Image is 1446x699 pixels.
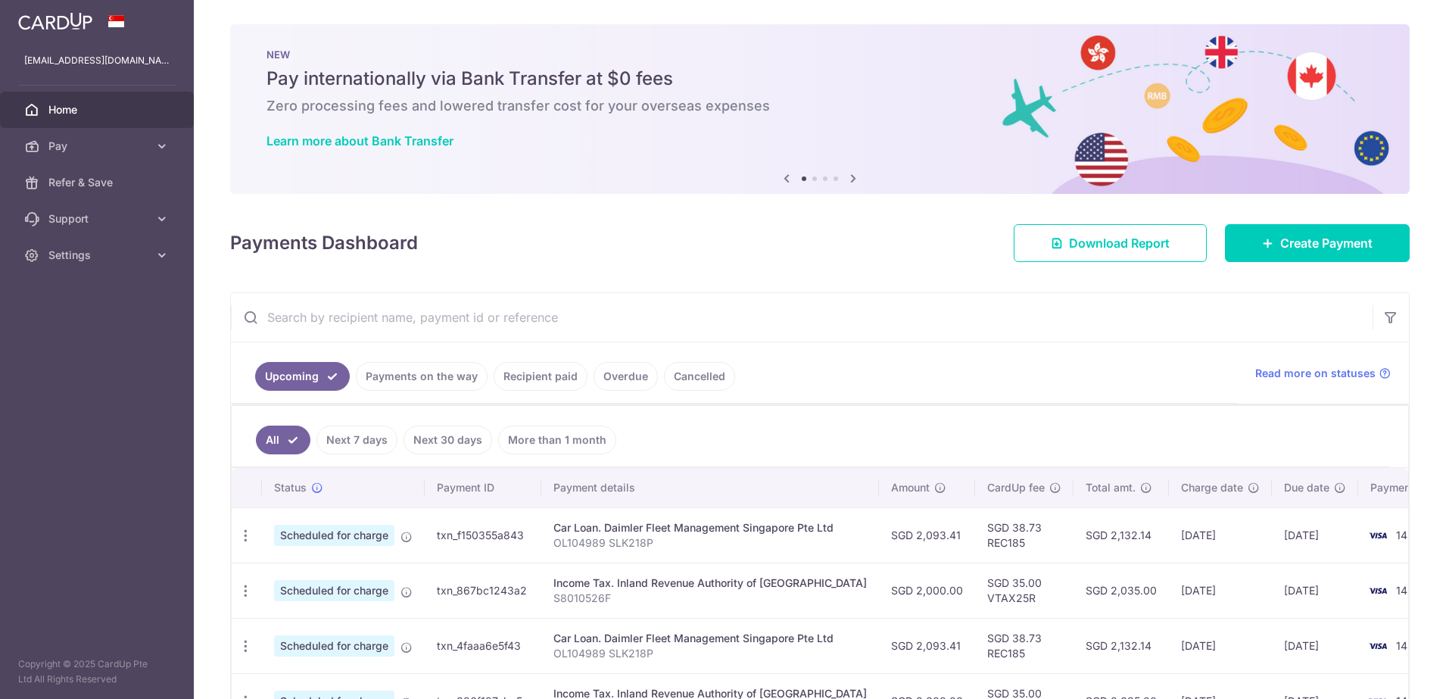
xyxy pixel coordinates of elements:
span: 1433 [1396,584,1421,597]
h4: Payments Dashboard [230,229,418,257]
span: Scheduled for charge [274,580,394,601]
span: 1433 [1396,529,1421,541]
td: [DATE] [1169,563,1272,618]
td: [DATE] [1272,618,1358,673]
img: Bank transfer banner [230,24,1410,194]
td: txn_f150355a843 [425,507,541,563]
a: Overdue [594,362,658,391]
td: [DATE] [1272,507,1358,563]
a: Next 7 days [316,426,397,454]
img: Bank Card [1363,637,1393,655]
p: NEW [266,48,1373,61]
a: Upcoming [255,362,350,391]
h5: Pay internationally via Bank Transfer at $0 fees [266,67,1373,91]
td: [DATE] [1169,618,1272,673]
p: [EMAIL_ADDRESS][DOMAIN_NAME] [24,53,170,68]
td: SGD 2,035.00 [1074,563,1169,618]
span: Charge date [1181,480,1243,495]
a: Cancelled [664,362,735,391]
p: OL104989 SLK218P [553,535,867,551]
a: Recipient paid [494,362,587,391]
img: Bank Card [1363,526,1393,545]
span: Create Payment [1280,234,1373,252]
th: Payment ID [425,468,541,507]
a: Read more on statuses [1255,366,1391,381]
span: Total amt. [1086,480,1136,495]
span: Due date [1284,480,1329,495]
a: Learn more about Bank Transfer [266,133,453,148]
img: Bank Card [1363,582,1393,600]
span: Home [48,102,148,117]
p: S8010526F [553,591,867,606]
td: SGD 2,132.14 [1074,507,1169,563]
td: SGD 2,000.00 [879,563,975,618]
a: Download Report [1014,224,1207,262]
td: SGD 2,093.41 [879,507,975,563]
span: Refer & Save [48,175,148,190]
span: Status [274,480,307,495]
p: OL104989 SLK218P [553,646,867,661]
div: Income Tax. Inland Revenue Authority of [GEOGRAPHIC_DATA] [553,576,867,591]
img: CardUp [18,12,92,30]
span: Scheduled for charge [274,635,394,657]
div: Car Loan. Daimler Fleet Management Singapore Pte Ltd [553,631,867,646]
a: Next 30 days [404,426,492,454]
span: Amount [891,480,930,495]
span: Read more on statuses [1255,366,1376,381]
th: Payment details [541,468,879,507]
td: SGD 38.73 REC185 [975,618,1074,673]
td: [DATE] [1169,507,1272,563]
span: CardUp fee [987,480,1045,495]
td: txn_4faaa6e5f43 [425,618,541,673]
input: Search by recipient name, payment id or reference [231,293,1373,342]
span: Settings [48,248,148,263]
a: Payments on the way [356,362,488,391]
td: SGD 38.73 REC185 [975,507,1074,563]
a: All [256,426,310,454]
td: [DATE] [1272,563,1358,618]
h6: Zero processing fees and lowered transfer cost for your overseas expenses [266,97,1373,115]
td: SGD 2,093.41 [879,618,975,673]
span: Support [48,211,148,226]
span: Scheduled for charge [274,525,394,546]
span: 1433 [1396,639,1421,652]
span: Download Report [1069,234,1170,252]
span: Pay [48,139,148,154]
a: More than 1 month [498,426,616,454]
td: SGD 35.00 VTAX25R [975,563,1074,618]
div: Car Loan. Daimler Fleet Management Singapore Pte Ltd [553,520,867,535]
a: Create Payment [1225,224,1410,262]
td: SGD 2,132.14 [1074,618,1169,673]
td: txn_867bc1243a2 [425,563,541,618]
